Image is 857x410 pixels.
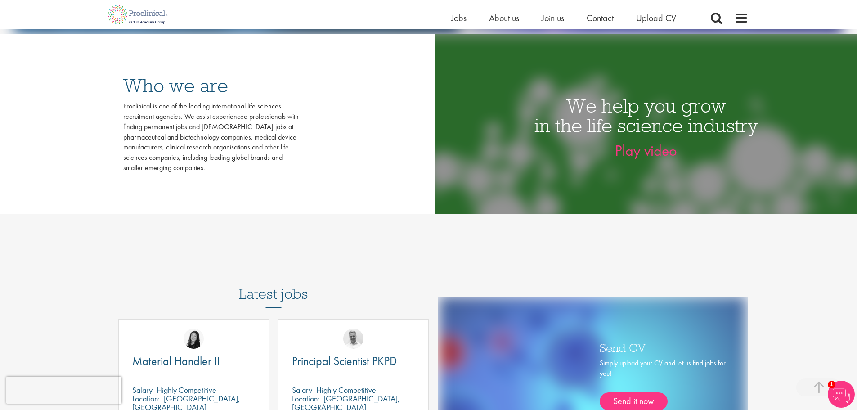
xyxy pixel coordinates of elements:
span: Material Handler II [132,353,220,369]
span: Location: [132,393,160,404]
a: Play video [615,141,677,160]
a: About us [489,12,519,24]
span: Salary [292,385,312,395]
h3: Send CV [600,342,726,353]
span: Principal Scientist PKPD [292,353,397,369]
iframe: reCAPTCHA [6,377,121,404]
div: Proclinical is one of the leading international life sciences recruitment agencies. We assist exp... [123,101,299,173]
h3: Latest jobs [239,264,308,308]
span: Location: [292,393,319,404]
a: Join us [542,12,564,24]
span: Salary [132,385,153,395]
a: Principal Scientist PKPD [292,356,415,367]
img: Numhom Sudsok [184,329,204,349]
p: Highly Competitive [157,385,216,395]
a: Upload CV [636,12,676,24]
span: 1 [828,381,835,388]
a: Contact [587,12,614,24]
img: Joshua Bye [343,329,363,349]
h3: Who we are [123,76,299,95]
a: Material Handler II [132,356,255,367]
a: Jobs [451,12,467,24]
img: Chatbot [828,381,855,408]
p: Highly Competitive [316,385,376,395]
